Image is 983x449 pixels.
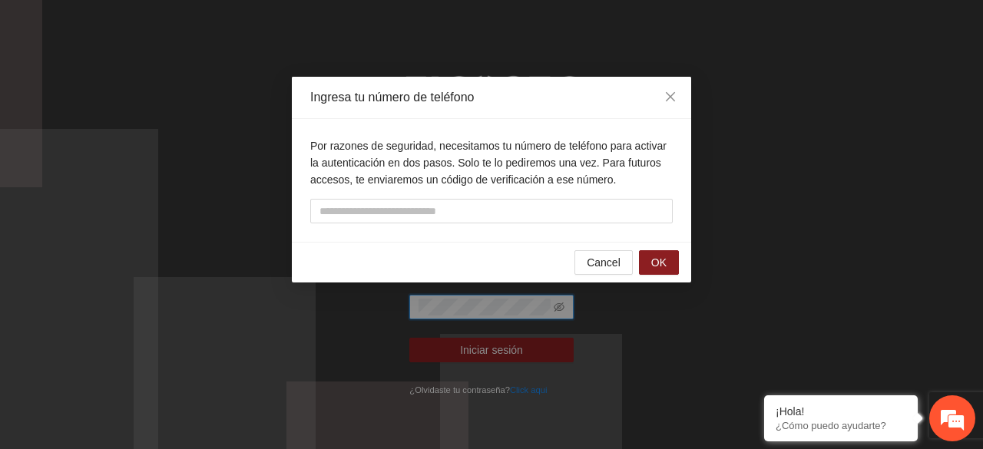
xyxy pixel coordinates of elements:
[587,254,621,271] span: Cancel
[310,137,673,188] p: Por razones de seguridad, necesitamos tu número de teléfono para activar la autenticación en dos ...
[8,292,293,345] textarea: Escriba su mensaje y pulse “Intro”
[664,91,677,103] span: close
[650,77,691,118] button: Close
[776,420,906,431] p: ¿Cómo puedo ayudarte?
[639,250,679,275] button: OK
[310,89,673,106] div: Ingresa tu número de teléfono
[574,250,633,275] button: Cancel
[776,405,906,418] div: ¡Hola!
[651,254,667,271] span: OK
[80,78,258,98] div: Chatee con nosotros ahora
[252,8,289,45] div: Minimizar ventana de chat en vivo
[89,141,212,296] span: Estamos en línea.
